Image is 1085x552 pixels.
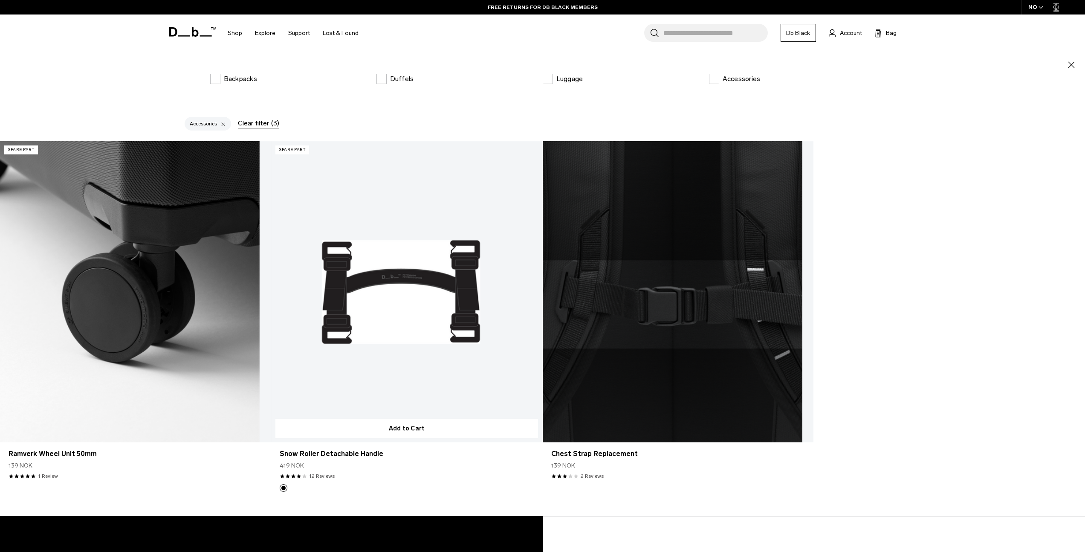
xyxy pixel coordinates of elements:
nav: Main Navigation [221,15,365,52]
a: Db Black [781,24,816,42]
a: 1 reviews [38,472,58,480]
a: Lost & Found [323,18,359,48]
a: Ramverk Wheel Unit 50mm [9,449,262,459]
a: FREE RETURNS FOR DB BLACK MEMBERS [488,3,598,11]
span: Bag [886,29,897,38]
p: Spare Part [275,145,309,154]
div: Clear filter [238,118,279,128]
a: Account [829,28,862,38]
a: Chest Strap Replacement [551,449,805,459]
span: 139 NOK [9,461,32,470]
a: Support [288,18,310,48]
p: Luggage [556,74,583,84]
p: Backpacks [224,74,257,84]
span: 419 NOK [280,461,304,470]
a: 12 reviews [309,472,335,480]
span: (3) [271,118,279,128]
div: Accessories [185,117,231,131]
a: Snow Roller Detachable Handle [280,449,533,459]
button: Bag [875,28,897,38]
a: Shop [228,18,242,48]
button: Add to Cart [275,419,538,438]
span: 139 NOK [551,461,575,470]
p: Duffels [390,74,414,84]
a: Snow Roller Detachable Handle [271,141,542,442]
a: 2 reviews [581,472,604,480]
button: Black Out [280,484,287,492]
a: Chest Strap Replacement [543,141,813,442]
p: Accessories [723,74,761,84]
a: Explore [255,18,275,48]
p: Spare Part [4,145,38,154]
span: Account [840,29,862,38]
